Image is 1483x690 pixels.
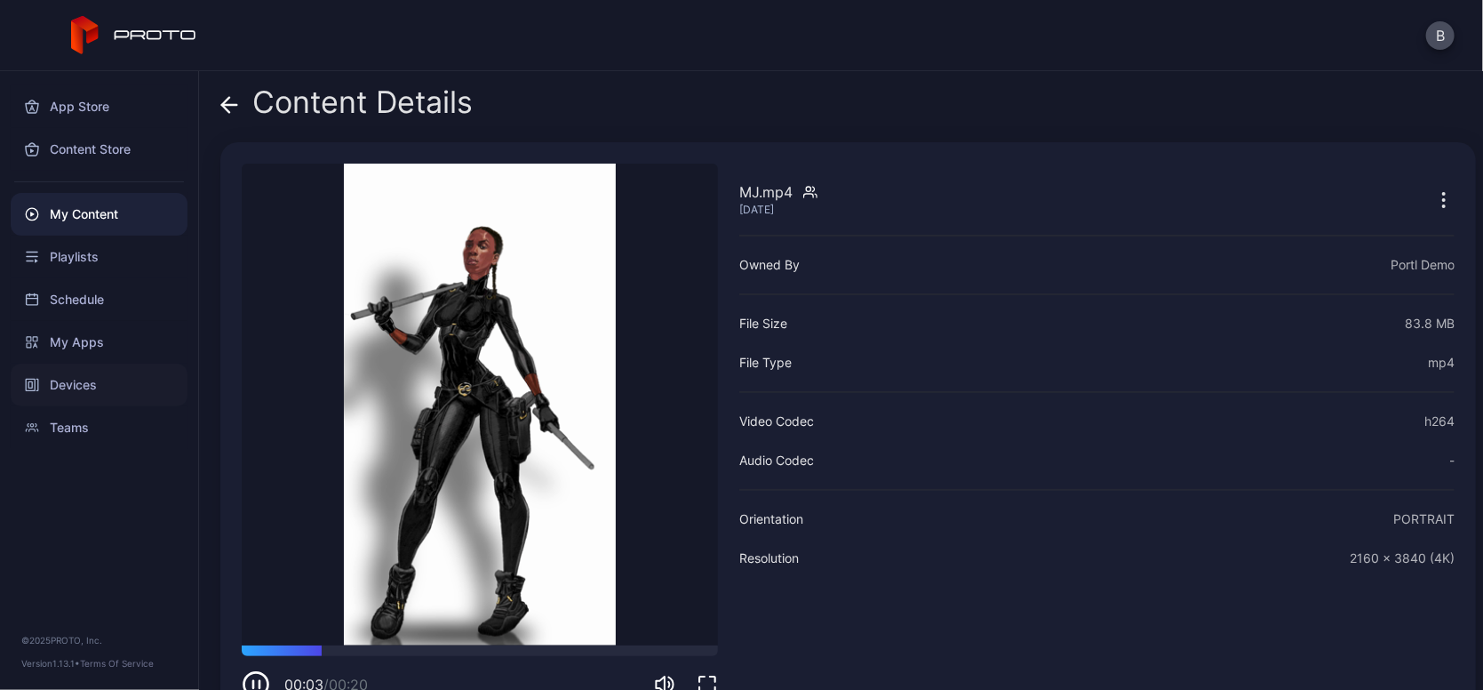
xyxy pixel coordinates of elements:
div: Resolution [739,548,799,569]
div: Content Details [220,85,473,128]
a: Terms Of Service [80,658,154,669]
div: File Size [739,313,787,334]
a: Schedule [11,278,187,321]
a: Devices [11,364,187,406]
div: Owned By [739,254,800,276]
div: mp4 [1428,352,1455,373]
a: My Apps [11,321,187,364]
div: h264 [1424,411,1455,432]
div: © 2025 PROTO, Inc. [21,633,177,647]
a: Content Store [11,128,187,171]
a: Teams [11,406,187,449]
div: Orientation [739,509,803,530]
div: 2160 x 3840 (4K) [1350,548,1455,569]
div: - [1449,450,1455,471]
div: Audio Codec [739,450,814,471]
div: File Type [739,352,792,373]
a: My Content [11,193,187,236]
div: Video Codec [739,411,814,432]
span: Version 1.13.1 • [21,658,80,669]
a: App Store [11,85,187,128]
div: [DATE] [739,203,793,217]
div: PORTRAIT [1393,509,1455,530]
div: 83.8 MB [1405,313,1455,334]
div: Portl Demo [1391,254,1455,276]
a: Playlists [11,236,187,278]
video: Sorry, your browser doesn‘t support embedded videos [242,164,718,646]
div: MJ.mp4 [739,181,793,203]
button: B [1426,21,1455,50]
